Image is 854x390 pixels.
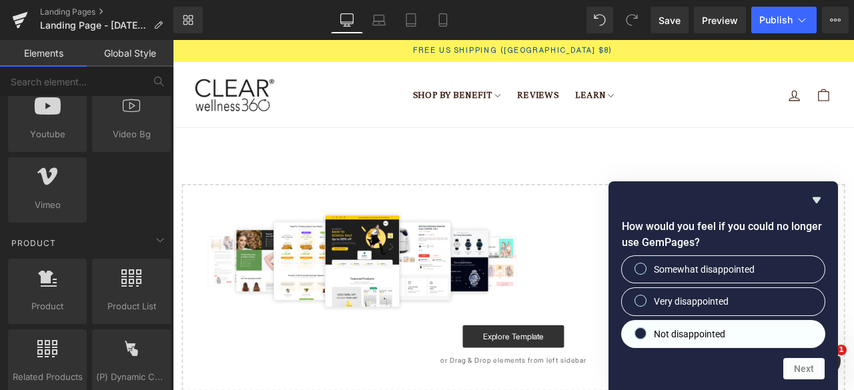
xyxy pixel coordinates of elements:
[395,7,427,33] a: Tablet
[622,192,825,379] div: How would you feel if you could no longer use GemPages?
[427,7,459,33] a: Mobile
[622,219,825,251] h2: How would you feel if you could no longer use GemPages?
[398,55,467,75] a: Reviews
[32,375,775,385] p: or Drag & Drop elements from left sidebar
[659,13,681,27] span: Save
[275,55,399,75] summary: Shop By Benefit
[286,8,521,17] span: Free US Shipping ([GEOGRAPHIC_DATA] $8)
[12,299,83,313] span: Product
[40,7,173,17] a: Landing Pages
[809,192,825,208] button: Hide survey
[12,370,83,384] span: Related Products
[96,370,167,384] span: (P) Dynamic Checkout Button
[654,295,729,308] span: Very disappointed
[12,198,83,212] span: Vimeo
[40,20,148,31] span: Landing Page - [DATE] 21:03:15
[12,127,83,141] span: Youtube
[783,358,825,379] button: Next question
[654,327,725,341] span: Not disappointed
[120,39,687,91] div: Primary
[586,7,613,33] button: Undo
[694,7,746,33] a: Preview
[344,338,464,365] a: Explore Template
[654,263,755,276] span: Somewhat disappointed
[10,237,57,249] span: Product
[751,7,817,33] button: Publish
[467,55,533,75] summary: Learn
[622,256,825,347] div: How would you feel if you could no longer use GemPages?
[836,345,847,355] span: 1
[331,7,363,33] a: Desktop
[96,299,167,313] span: Product List
[822,7,849,33] button: More
[173,7,203,33] a: New Library
[363,7,395,33] a: Laptop
[702,13,738,27] span: Preview
[759,15,793,25] span: Publish
[618,7,645,33] button: Redo
[96,127,167,141] span: Video Bg
[87,40,173,67] a: Global Style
